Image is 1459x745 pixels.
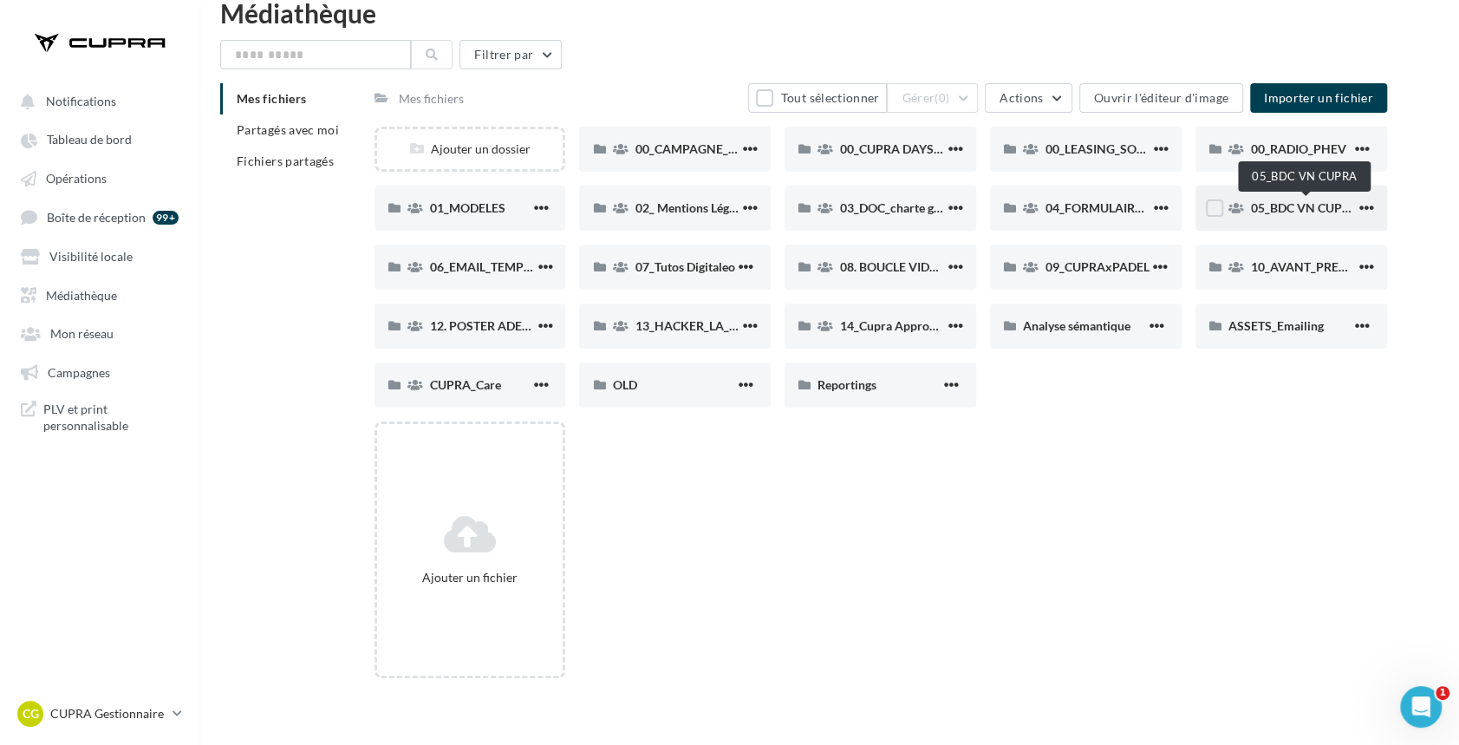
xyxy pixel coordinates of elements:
[748,83,887,113] button: Tout sélectionner
[237,91,306,106] span: Mes fichiers
[887,83,978,113] button: Gérer(0)
[10,394,189,441] a: PLV et print personnalisable
[377,141,563,158] div: Ajouter un dossier
[985,83,1071,113] button: Actions
[840,200,1067,215] span: 03_DOC_charte graphique et GUIDELINES
[10,356,189,387] a: Campagnes
[399,90,464,108] div: Mes fichiers
[1400,686,1442,728] iframe: Intercom live chat
[935,91,949,105] span: (0)
[459,40,562,69] button: Filtrer par
[1250,83,1387,113] button: Importer un fichier
[46,94,116,108] span: Notifications
[49,249,133,264] span: Visibilité locale
[48,364,110,379] span: Campagnes
[1251,141,1346,156] span: 00_RADIO_PHEV
[47,210,146,225] span: Boîte de réception
[237,154,334,168] span: Fichiers partagés
[10,162,189,193] a: Opérations
[1000,90,1043,105] span: Actions
[840,141,966,156] span: 00_CUPRA DAYS (JPO)
[50,326,114,341] span: Mon réseau
[1436,686,1449,700] span: 1
[10,278,189,310] a: Médiathèque
[635,259,734,274] span: 07_Tutos Digitaleo
[1228,318,1324,333] span: ASSETS_Emailing
[430,377,501,392] span: CUPRA_Care
[840,259,1069,274] span: 08. BOUCLE VIDEO ECRAN SHOWROOM
[14,697,186,730] a: CG CUPRA Gestionnaire
[153,211,179,225] div: 99+
[1264,90,1373,105] span: Importer un fichier
[47,133,132,147] span: Tableau de bord
[612,377,636,392] span: OLD
[50,705,166,722] p: CUPRA Gestionnaire
[635,200,749,215] span: 02_ Mentions Légales
[384,569,557,586] div: Ajouter un fichier
[46,171,107,186] span: Opérations
[46,287,117,302] span: Médiathèque
[237,122,339,137] span: Partagés avec moi
[1238,161,1371,192] div: 05_BDC VN CUPRA
[1045,200,1303,215] span: 04_FORMULAIRE DES DEMANDES CRÉATIVES
[430,200,505,215] span: 01_MODELES
[10,239,189,271] a: Visibilité locale
[10,317,189,348] a: Mon réseau
[430,259,631,274] span: 06_EMAIL_TEMPLATE HTML CUPRA
[1079,83,1243,113] button: Ouvrir l'éditeur d'image
[23,705,39,722] span: CG
[817,377,876,392] span: Reportings
[1045,259,1150,274] span: 09_CUPRAxPADEL
[635,318,753,333] span: 13_HACKER_LA_PQR
[635,141,783,156] span: 00_CAMPAGNE_OCTOBRE
[10,200,189,232] a: Boîte de réception 99+
[1251,200,1358,215] span: 05_BDC VN CUPRA
[10,123,189,154] a: Tableau de bord
[10,85,182,116] button: Notifications
[1045,141,1239,156] span: 00_LEASING_SOCIAL_ÉLECTRIQUE
[43,401,179,435] span: PLV et print personnalisable
[430,318,540,333] span: 12. POSTER ADEME
[840,318,1097,333] span: 14_Cupra Approved_OCCASIONS_GARANTIES
[1023,318,1130,333] span: Analyse sémantique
